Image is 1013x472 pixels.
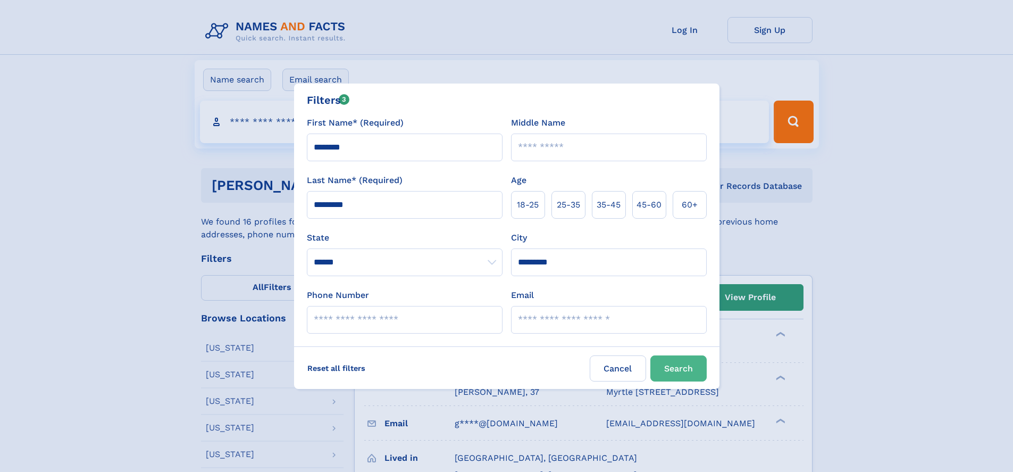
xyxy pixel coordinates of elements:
[682,198,698,211] span: 60+
[307,174,403,187] label: Last Name* (Required)
[517,198,539,211] span: 18‑25
[307,231,503,244] label: State
[511,231,527,244] label: City
[511,174,526,187] label: Age
[307,117,404,129] label: First Name* (Required)
[590,355,646,382] label: Cancel
[307,289,369,302] label: Phone Number
[300,355,372,381] label: Reset all filters
[511,289,534,302] label: Email
[557,198,580,211] span: 25‑35
[511,117,565,129] label: Middle Name
[307,92,350,108] div: Filters
[597,198,621,211] span: 35‑45
[637,198,662,211] span: 45‑60
[650,355,707,382] button: Search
